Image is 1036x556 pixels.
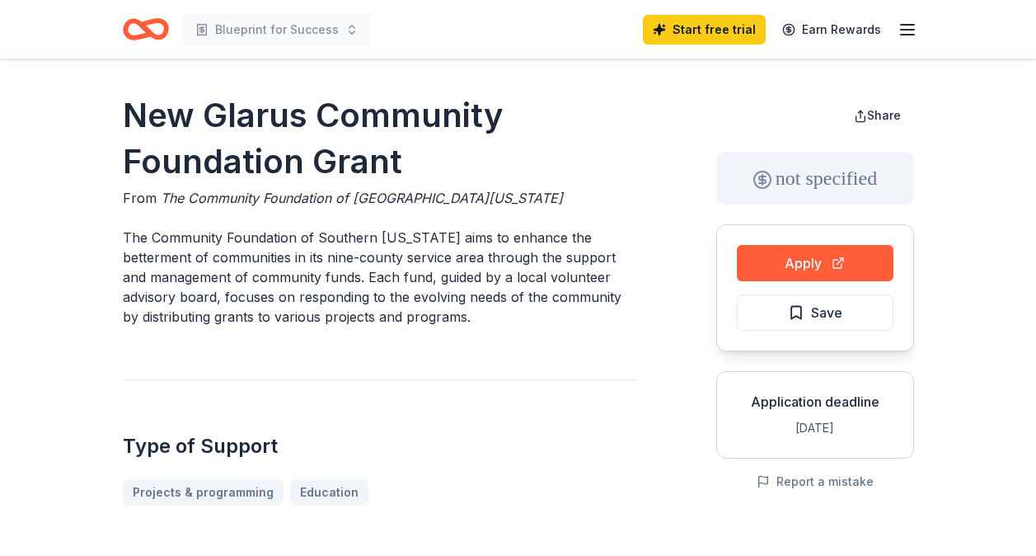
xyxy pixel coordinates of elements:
[123,92,637,185] h1: New Glarus Community Foundation Grant
[841,99,914,132] button: Share
[737,245,893,281] button: Apply
[716,152,914,205] div: not specified
[737,294,893,331] button: Save
[215,20,339,40] span: Blueprint for Success
[811,302,842,323] span: Save
[757,472,874,492] button: Report a mistake
[772,15,891,45] a: Earn Rewards
[643,15,766,45] a: Start free trial
[123,228,637,327] p: The Community Foundation of Southern [US_STATE] aims to enhance the betterment of communities in ...
[867,108,901,122] span: Share
[161,190,563,206] span: The Community Foundation of [GEOGRAPHIC_DATA][US_STATE]
[123,10,169,49] a: Home
[730,392,900,412] div: Application deadline
[123,188,637,208] div: From
[123,433,637,459] h2: Type of Support
[182,13,372,46] button: Blueprint for Success
[123,479,284,506] a: Projects & programming
[730,418,900,438] div: [DATE]
[290,479,368,506] a: Education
